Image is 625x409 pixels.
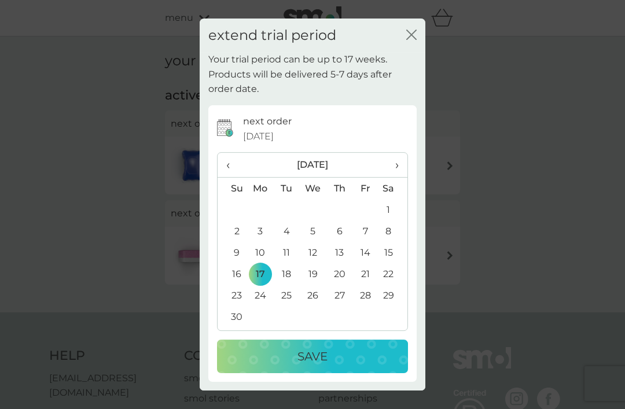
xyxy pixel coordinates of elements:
td: 15 [378,242,407,263]
td: 18 [274,263,300,285]
td: 26 [300,285,326,306]
td: 5 [300,220,326,242]
td: 16 [218,263,247,285]
p: Your trial period can be up to 17 weeks. Products will be delivered 5-7 days after order date. [208,52,417,97]
td: 3 [247,220,274,242]
td: 22 [378,263,407,285]
span: [DATE] [243,129,274,144]
td: 19 [300,263,326,285]
td: 7 [352,220,378,242]
td: 12 [300,242,326,263]
th: Fr [352,178,378,200]
th: Tu [274,178,300,200]
span: › [387,153,399,177]
p: Save [297,347,328,366]
td: 6 [326,220,352,242]
td: 28 [352,285,378,306]
span: ‹ [226,153,238,177]
td: 14 [352,242,378,263]
td: 1 [378,199,407,220]
td: 21 [352,263,378,285]
td: 25 [274,285,300,306]
th: Su [218,178,247,200]
td: 10 [247,242,274,263]
th: We [300,178,326,200]
p: next order [243,114,292,129]
td: 20 [326,263,352,285]
button: Save [217,340,408,373]
td: 4 [274,220,300,242]
h2: extend trial period [208,27,336,44]
td: 13 [326,242,352,263]
th: Sa [378,178,407,200]
td: 24 [247,285,274,306]
td: 8 [378,220,407,242]
td: 23 [218,285,247,306]
td: 11 [274,242,300,263]
td: 27 [326,285,352,306]
td: 9 [218,242,247,263]
td: 17 [247,263,274,285]
td: 29 [378,285,407,306]
td: 30 [218,306,247,327]
th: Mo [247,178,274,200]
th: [DATE] [247,153,378,178]
td: 2 [218,220,247,242]
th: Th [326,178,352,200]
button: close [406,30,417,42]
